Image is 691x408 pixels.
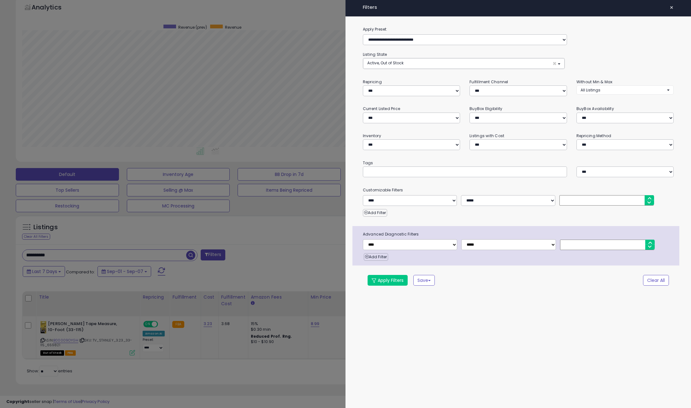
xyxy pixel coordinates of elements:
[368,275,408,286] button: Apply Filters
[363,79,382,85] small: Repricing
[358,26,679,33] label: Apply Preset:
[358,160,679,166] small: Tags
[363,106,400,111] small: Current Listed Price
[470,79,508,85] small: Fulfillment Channel
[363,58,565,69] button: Active, Out of Stock ×
[576,79,613,85] small: Without Min & Max
[576,85,674,95] button: All Listings
[364,253,388,261] button: Add Filter
[643,275,669,286] button: Clear All
[367,60,404,66] span: Active, Out of Stock
[413,275,435,286] button: Save
[670,3,674,12] span: ×
[363,209,387,217] button: Add Filter
[470,133,504,138] small: Listings with Cost
[358,187,679,194] small: Customizable Filters
[581,87,600,93] span: All Listings
[576,106,614,111] small: BuyBox Availability
[358,231,680,238] span: Advanced Diagnostic Filters
[363,52,387,57] small: Listing State
[363,133,381,138] small: Inventory
[667,3,676,12] button: ×
[363,5,674,10] h4: Filters
[552,60,557,67] span: ×
[470,106,502,111] small: BuyBox Eligibility
[576,133,611,138] small: Repricing Method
